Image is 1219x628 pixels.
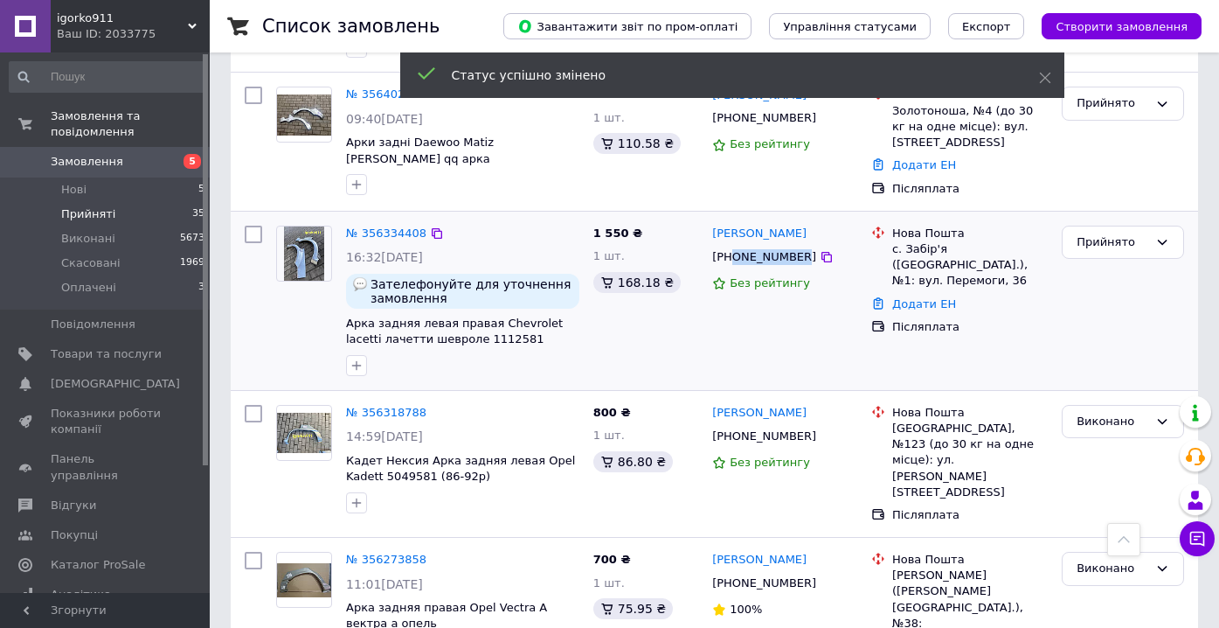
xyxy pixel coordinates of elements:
a: № 356402098 [346,87,426,101]
a: № 356334408 [346,227,426,240]
span: 100% [730,603,762,616]
div: [GEOGRAPHIC_DATA], №123 (до 30 кг на одне місце): ул. [PERSON_NAME][STREET_ADDRESS] [892,421,1048,500]
div: [PHONE_NUMBER] [709,107,820,129]
img: Фото товару [277,94,331,136]
a: [PERSON_NAME] [712,405,807,422]
span: Каталог ProSale [51,557,145,573]
span: igorko911 [57,10,188,26]
span: Прийняті [61,206,115,222]
span: 700 ₴ [593,553,631,566]
span: Товари та послуги [51,346,162,362]
button: Чат з покупцем [1180,521,1215,556]
div: [PHONE_NUMBER] [709,425,820,448]
span: Створити замовлення [1056,20,1188,33]
div: Ваш ID: 2033775 [57,26,210,42]
span: 5673 [180,231,204,247]
span: 11:01[DATE] [346,577,423,591]
div: Прийнято [1077,234,1148,252]
a: Фото товару [276,405,332,461]
div: 110.58 ₴ [593,133,681,154]
div: [PHONE_NUMBER] [709,572,820,595]
span: 35 [192,206,204,222]
div: с. Забір'я ([GEOGRAPHIC_DATA].), №1: вул. Перемоги, 36 [892,241,1048,290]
span: 14:59[DATE] [346,429,423,443]
div: Нова Пошта [892,552,1048,568]
span: Замовлення [51,154,123,170]
span: Виконані [61,231,115,247]
span: 1 шт. [593,249,625,262]
span: 1969 [180,255,204,271]
span: 1 550 ₴ [593,227,642,240]
span: Показники роботи компанії [51,406,162,437]
div: Прийнято [1077,94,1148,113]
span: 09:40[DATE] [346,112,423,126]
span: 1 шт. [593,111,625,124]
span: [DEMOGRAPHIC_DATA] [51,376,180,392]
span: Зателефонуйте для уточнення замовлення [371,277,572,305]
a: [PERSON_NAME] [712,552,807,569]
span: 800 ₴ [593,406,631,419]
img: Фото товару [277,563,331,597]
div: [PHONE_NUMBER] [709,246,820,269]
a: Створити замовлення [1024,19,1202,32]
div: 75.95 ₴ [593,598,673,619]
span: Нові [61,182,87,198]
span: 16:32[DATE] [346,250,423,264]
a: Фото товару [276,552,332,608]
a: [PERSON_NAME] [712,226,807,242]
div: Виконано [1077,413,1148,431]
button: Завантажити звіт по пром-оплаті [503,13,751,39]
img: :speech_balloon: [353,277,367,291]
span: Повідомлення [51,317,135,332]
img: Фото товару [277,413,331,454]
div: Післяплата [892,507,1048,523]
span: Замовлення та повідомлення [51,108,210,140]
div: Нова Пошта [892,226,1048,241]
span: Завантажити звіт по пром-оплаті [517,18,738,34]
span: Покупці [51,527,98,543]
a: Кадет Нексия Арка задняя левая Opel Kadett 5049581 (86-92р) [GEOGRAPHIC_DATA] [346,454,575,499]
span: Скасовані [61,255,121,271]
span: Панель управління [51,451,162,483]
span: 1 шт. [593,429,625,442]
button: Управління статусами [769,13,931,39]
span: Без рейтингу [730,276,810,290]
div: Післяплата [892,181,1048,197]
a: Фото товару [276,226,332,282]
span: Експорт [962,20,1011,33]
span: Відгуки [51,498,96,513]
div: Нова Пошта [892,405,1048,421]
span: 5 [184,154,201,169]
img: Фото товару [284,227,325,281]
span: Без рейтингу [730,137,810,150]
a: Арки задні Daewoo Matiz [PERSON_NAME] qq арка [346,136,494,165]
span: Оплачені [61,280,116,296]
a: № 356273858 [346,553,426,566]
span: Аналітика [51,587,111,603]
h1: Список замовлень [262,16,440,37]
a: Фото товару [276,87,332,143]
span: 5 [198,182,204,198]
a: № 356318788 [346,406,426,419]
button: Експорт [948,13,1025,39]
div: Післяплата [892,319,1048,335]
a: Додати ЕН [892,158,956,171]
span: Управління статусами [783,20,917,33]
div: Статус успішно змінено [452,66,995,84]
span: 1 шт. [593,576,625,590]
div: Виконано [1077,560,1148,578]
a: Арка задняя левая правая Chevrolet lacetti лачетти шевроле 1112581 1112582 [346,317,563,362]
div: 168.18 ₴ [593,272,681,293]
span: Без рейтингу [730,456,810,469]
span: 3 [198,280,204,296]
input: Пошук [9,61,206,93]
div: Золотоноша, №4 (до 30 кг на одне місце): вул. [STREET_ADDRESS] [892,103,1048,151]
button: Створити замовлення [1042,13,1202,39]
a: Додати ЕН [892,297,956,311]
div: 86.80 ₴ [593,451,673,472]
